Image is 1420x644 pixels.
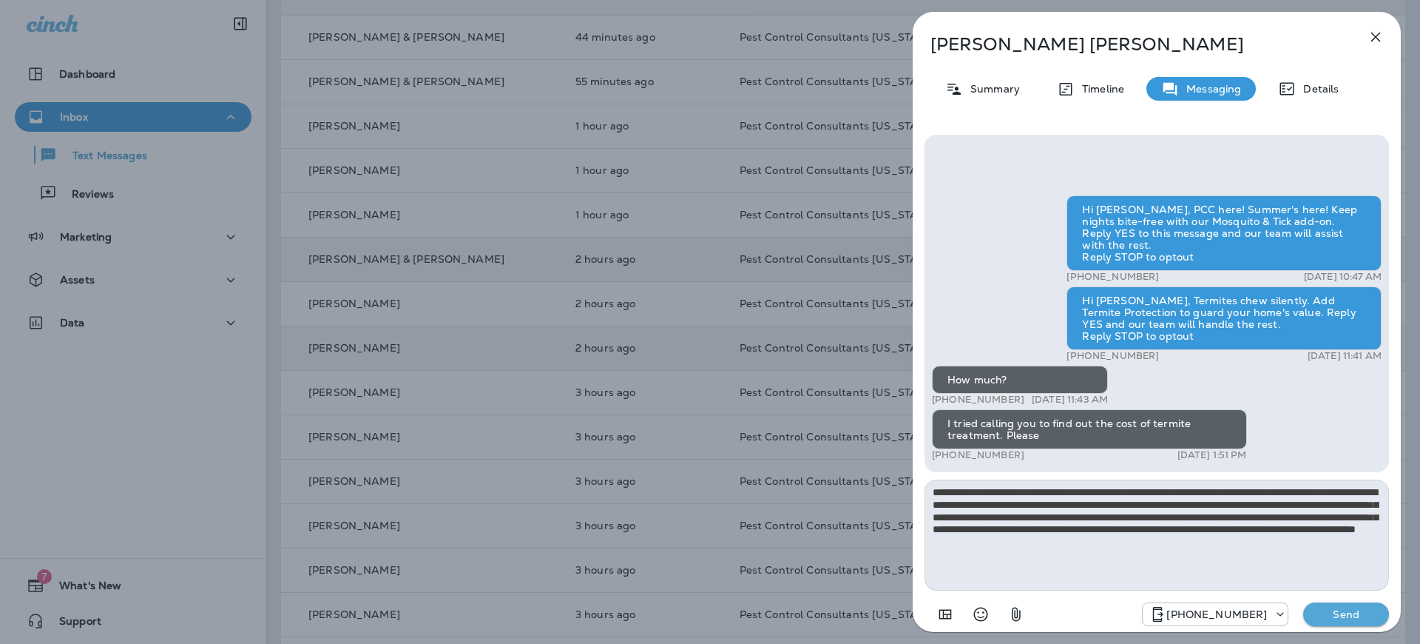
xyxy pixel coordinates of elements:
div: I tried calling you to find out the cost of termite treatment. Please [932,409,1247,449]
p: [DATE] 11:41 AM [1308,350,1382,362]
p: Timeline [1075,83,1124,95]
p: Send [1315,608,1377,621]
p: [PHONE_NUMBER] [932,394,1024,406]
p: Messaging [1179,83,1241,95]
p: [DATE] 1:51 PM [1177,449,1247,461]
p: [PHONE_NUMBER] [932,449,1024,461]
button: Add in a premade template [930,600,960,629]
div: Hi [PERSON_NAME], Termites chew silently. Add Termite Protection to guard your home's value. Repl... [1066,286,1382,350]
p: Details [1296,83,1339,95]
p: [PHONE_NUMBER] [1066,271,1159,283]
div: +1 (815) 998-9676 [1143,606,1288,623]
p: [DATE] 11:43 AM [1032,394,1108,406]
p: [DATE] 10:47 AM [1304,271,1382,283]
p: [PHONE_NUMBER] [1066,350,1159,362]
div: How much? [932,366,1108,394]
div: Hi [PERSON_NAME], PCC here! Summer's here! Keep nights bite-free with our Mosquito & Tick add-on.... [1066,195,1382,271]
button: Select an emoji [966,600,995,629]
p: Summary [963,83,1020,95]
p: [PERSON_NAME] [PERSON_NAME] [930,34,1334,55]
button: Send [1303,603,1389,626]
p: [PHONE_NUMBER] [1166,608,1267,620]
